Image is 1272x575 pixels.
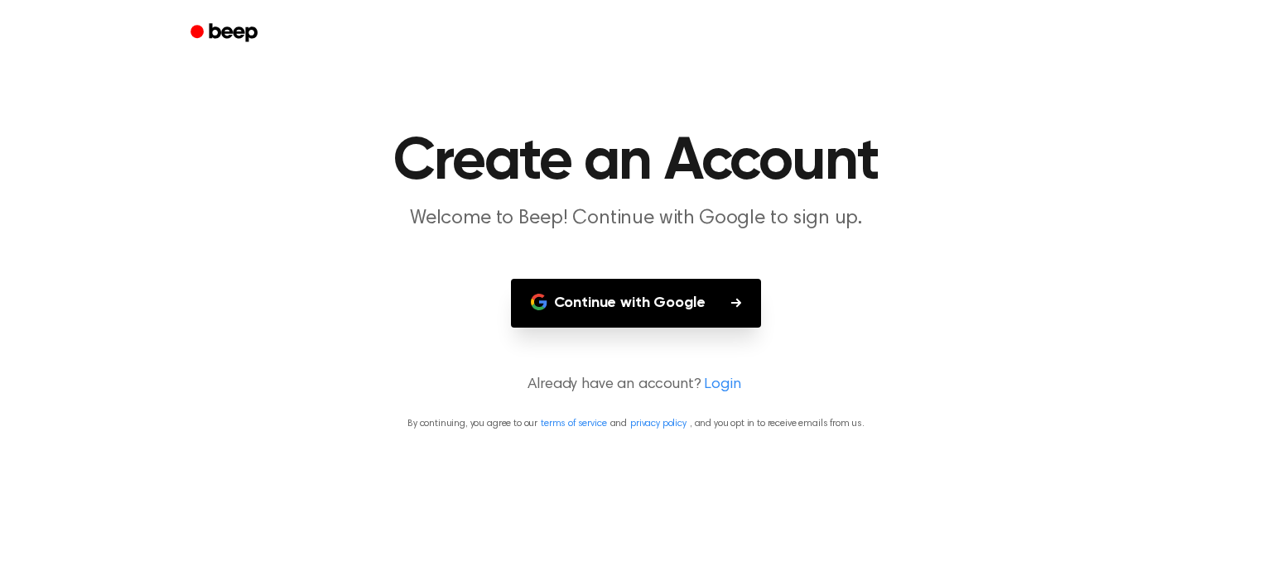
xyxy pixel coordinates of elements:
a: Beep [179,17,272,50]
h1: Create an Account [212,132,1060,192]
a: terms of service [541,419,606,429]
a: privacy policy [630,419,687,429]
p: Already have an account? [20,374,1252,396]
p: Welcome to Beep! Continue with Google to sign up. [318,205,954,232]
a: Login [704,374,740,396]
p: By continuing, you agree to our and , and you opt in to receive emails from us. [20,416,1252,431]
button: Continue with Google [511,279,762,328]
